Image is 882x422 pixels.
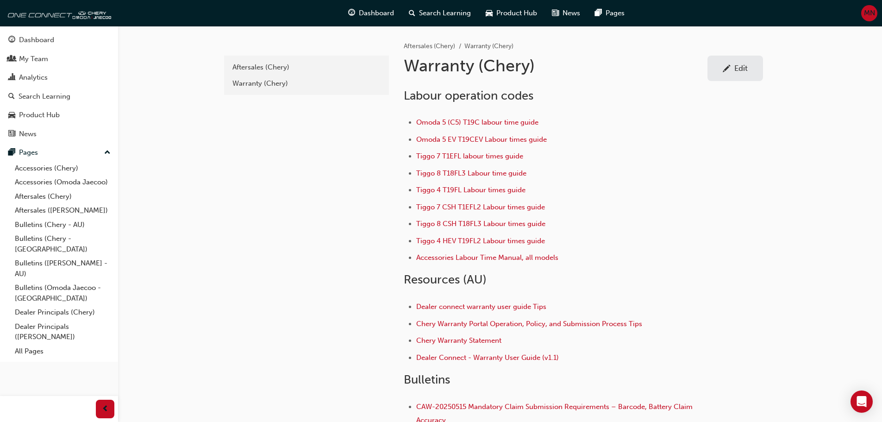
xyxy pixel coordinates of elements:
a: My Team [4,50,114,68]
div: Aftersales (Chery) [232,62,381,73]
span: news-icon [552,7,559,19]
div: Open Intercom Messenger [851,391,873,413]
span: Labour operation codes [404,88,533,103]
a: Product Hub [4,107,114,124]
div: Edit [734,63,748,73]
a: Dealer Principals ([PERSON_NAME]) [11,320,114,344]
span: search-icon [409,7,415,19]
button: DashboardMy TeamAnalyticsSearch LearningProduct HubNews [4,30,114,144]
h1: Warranty (Chery) [404,56,707,76]
span: search-icon [8,93,15,101]
div: News [19,129,37,139]
a: Dealer connect warranty user guide Tips [416,302,546,311]
a: car-iconProduct Hub [478,4,544,23]
span: prev-icon [102,403,109,415]
span: MN [864,8,875,19]
a: Tiggo 4 T19FL Labour times guide [416,186,525,194]
a: Aftersales ([PERSON_NAME]) [11,203,114,218]
a: Tiggo 4 HEV T19FL2 Labour times guide [416,237,545,245]
a: search-iconSearch Learning [401,4,478,23]
a: Edit [707,56,763,81]
a: pages-iconPages [588,4,632,23]
span: chart-icon [8,74,15,82]
a: Bulletins (Chery - [GEOGRAPHIC_DATA]) [11,232,114,256]
a: Accessories (Chery) [11,161,114,176]
a: Search Learning [4,88,114,105]
span: car-icon [8,111,15,120]
a: Warranty (Chery) [228,76,385,92]
a: Tiggo 7 CSH T1EFL2 Labour times guide [416,203,545,211]
span: pencil-icon [723,65,731,74]
div: Search Learning [19,91,70,102]
span: News [563,8,580,19]
a: All Pages [11,344,114,359]
div: Warranty (Chery) [232,78,381,89]
span: car-icon [486,7,493,19]
a: Bulletins ([PERSON_NAME] - AU) [11,256,114,281]
span: Product Hub [496,8,537,19]
a: Tiggo 7 T1EFL labour times guide [416,152,523,160]
span: guage-icon [348,7,355,19]
a: Dealer Principals (Chery) [11,305,114,320]
a: Aftersales (Chery) [404,42,455,50]
span: pages-icon [8,149,15,157]
img: oneconnect [5,4,111,22]
span: pages-icon [595,7,602,19]
span: Bulletins [404,372,450,387]
div: Analytics [19,72,48,83]
div: Pages [19,147,38,158]
span: Search Learning [419,8,471,19]
a: Bulletins (Omoda Jaecoo - [GEOGRAPHIC_DATA]) [11,281,114,305]
div: My Team [19,54,48,64]
a: Tiggo 8 CSH T18FL3 Labour times guide [416,220,545,228]
a: Accessories (Omoda Jaecoo) [11,175,114,189]
a: guage-iconDashboard [341,4,401,23]
button: MN [861,5,877,21]
span: people-icon [8,55,15,63]
a: Omoda 5 EV T19CEV Labour times guide [416,135,547,144]
a: Omoda 5 (C5) T19C labour time guide [416,118,538,126]
span: Pages [606,8,625,19]
a: news-iconNews [544,4,588,23]
span: up-icon [104,147,111,159]
li: Warranty (Chery) [464,41,513,52]
a: Dashboard [4,31,114,49]
div: Product Hub [19,110,60,120]
a: Chery Warranty Statement [416,336,501,345]
a: Aftersales (Chery) [228,59,385,76]
button: Pages [4,144,114,161]
a: News [4,126,114,143]
a: Accessories Labour Time Manual, all models [416,253,558,262]
span: news-icon [8,130,15,139]
a: Dealer Connect - Warranty User Guide (v1.1) [416,353,559,362]
a: Analytics [4,69,114,86]
a: Bulletins (Chery - AU) [11,218,114,232]
span: guage-icon [8,36,15,44]
div: Dashboard [19,35,54,45]
span: Dashboard [359,8,394,19]
span: Resources (AU) [404,272,487,287]
a: Aftersales (Chery) [11,189,114,204]
a: Tiggo 8 T18FL3 Labour time guide [416,169,526,177]
a: Chery Warranty Portal Operation, Policy, and Submission Process Tips [416,320,642,328]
